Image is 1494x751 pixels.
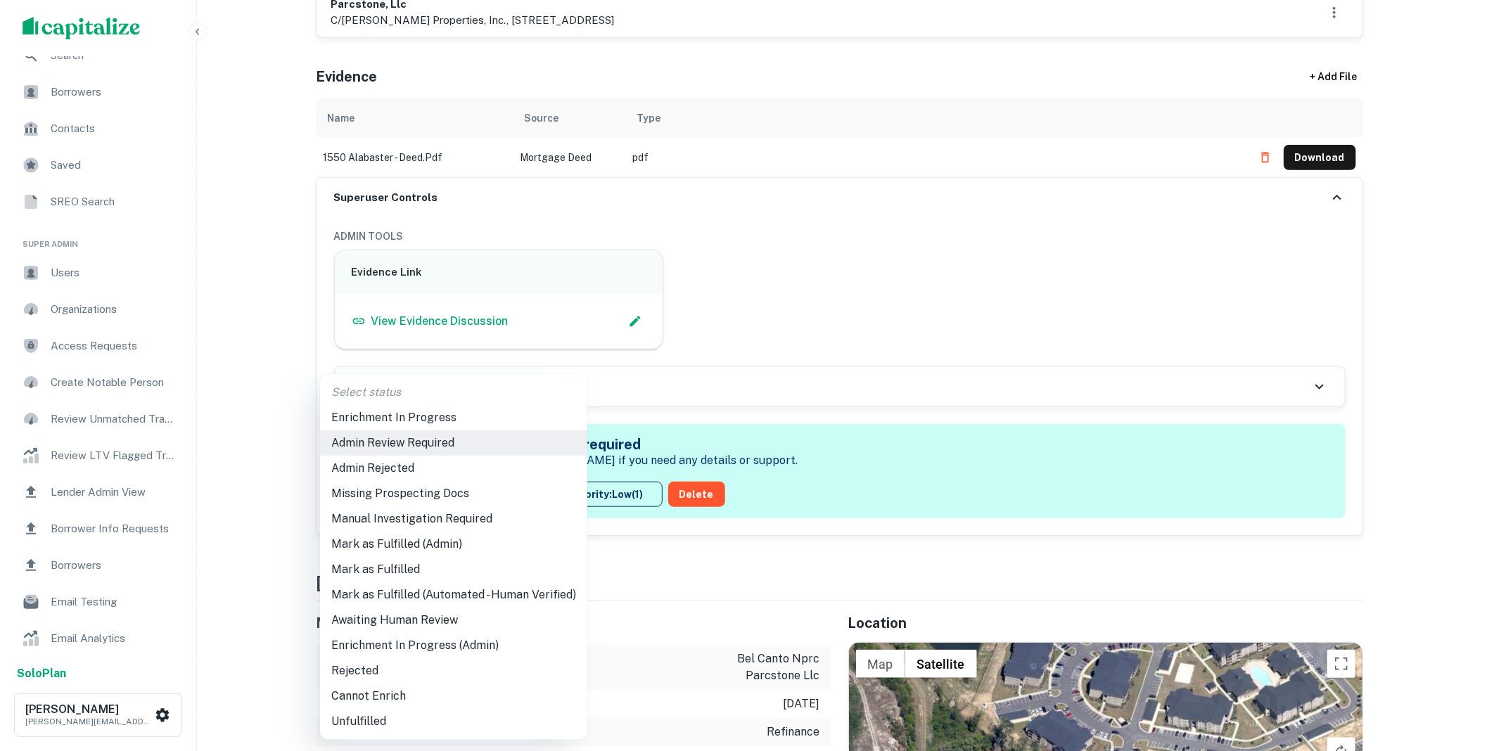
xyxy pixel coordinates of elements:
li: Admin Rejected [320,456,587,481]
li: Cannot Enrich [320,683,587,709]
li: Admin Review Required [320,430,587,456]
li: Unfulfilled [320,709,587,734]
li: Mark as Fulfilled (Automated - Human Verified) [320,582,587,608]
li: Enrichment In Progress (Admin) [320,633,587,658]
li: Manual Investigation Required [320,506,587,532]
li: Awaiting Human Review [320,608,587,633]
li: Enrichment In Progress [320,405,587,430]
li: Mark as Fulfilled (Admin) [320,532,587,557]
li: Missing Prospecting Docs [320,481,587,506]
li: Rejected [320,658,587,683]
li: Mark as Fulfilled [320,557,587,582]
iframe: Chat Widget [1424,638,1494,706]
